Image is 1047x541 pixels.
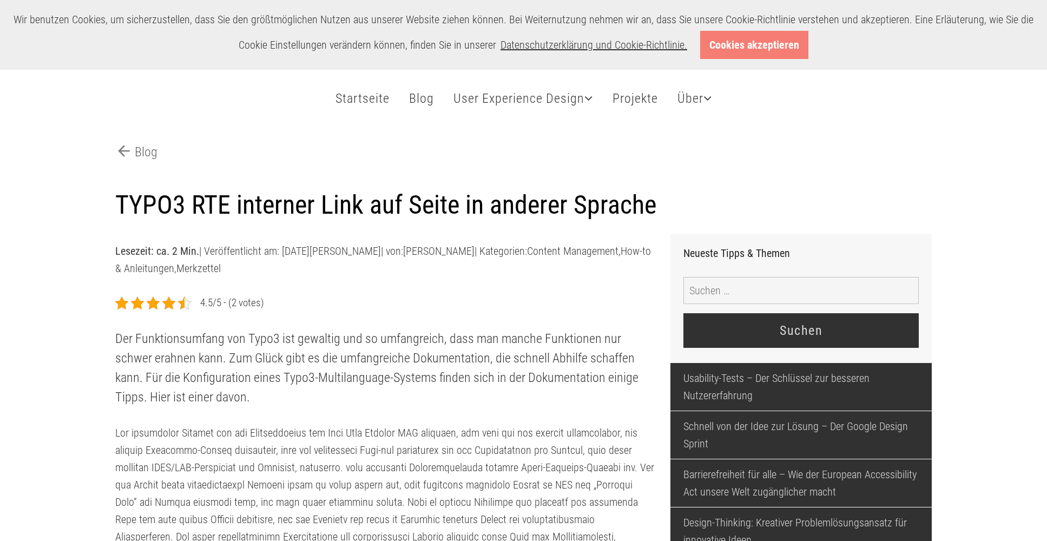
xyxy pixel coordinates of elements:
span: arrow_back [115,142,135,160]
span: Wir benutzen Cookies, um sicherzustellen, dass Sie den größtmöglichen Nutzen aus unserer Website ... [14,13,1033,51]
a: Usability-Tests – Der Schlüssel zur besseren Nutzererfahrung [670,363,932,411]
a: Startseite [331,78,394,119]
a: Merkzettel [176,262,221,275]
a: Datenschutzerklärung und Cookie-Richtlinie. [501,38,687,51]
a: [PERSON_NAME] [403,245,475,258]
p: | Veröffentlicht am: [DATE][PERSON_NAME] | von: | Kategorien: , , [115,242,655,277]
a: Über [673,78,716,119]
p: Der Funktionsumfang von Typo3 ist gewaltig und so umfangreich, dass man manche Funktionen nur sch... [115,329,655,407]
a: Schnell von der Idee zur Lösung – Der Google Design Sprint [670,411,932,459]
a: User Experience Design [449,78,597,119]
h1: TYPO3 RTE interner Link auf Seite in anderer Sprache [115,190,932,221]
h3: Neueste Tipps & Themen [683,247,919,260]
input: Suchen [683,313,919,348]
a: Projekte [608,78,662,119]
a: Barrierefreiheit für alle – Wie der European Accessibility Act unsere Welt zugänglicher macht [670,459,932,507]
a: Blog [405,78,438,119]
div: 4.5/5 - (2 votes) [200,294,264,312]
strong: Lesezeit: ca. 2 Min. [115,245,199,258]
a: arrow_backBlog [115,142,157,162]
a: Content Management [527,245,618,258]
a: Cookies akzeptieren [700,31,808,59]
a: How-to & Anleitungen [115,245,651,275]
